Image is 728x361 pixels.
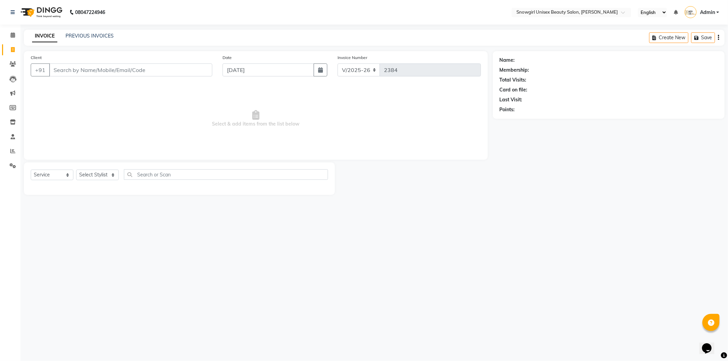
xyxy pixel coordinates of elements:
div: Membership: [500,67,529,74]
a: PREVIOUS INVOICES [66,33,114,39]
input: Search by Name/Mobile/Email/Code [49,63,212,76]
button: Create New [649,32,688,43]
img: Admin [685,6,697,18]
label: Client [31,55,42,61]
b: 08047224946 [75,3,105,22]
button: Save [691,32,715,43]
div: Total Visits: [500,76,527,84]
div: Name: [500,57,515,64]
button: +91 [31,63,50,76]
input: Search or Scan [124,169,328,180]
div: Card on file: [500,86,528,93]
label: Invoice Number [338,55,367,61]
a: INVOICE [32,30,57,42]
div: Last Visit: [500,96,523,103]
div: Points: [500,106,515,113]
label: Date [223,55,232,61]
img: logo [17,3,64,22]
iframe: chat widget [699,334,721,354]
span: Admin [700,9,715,16]
span: Select & add items from the list below [31,85,481,153]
